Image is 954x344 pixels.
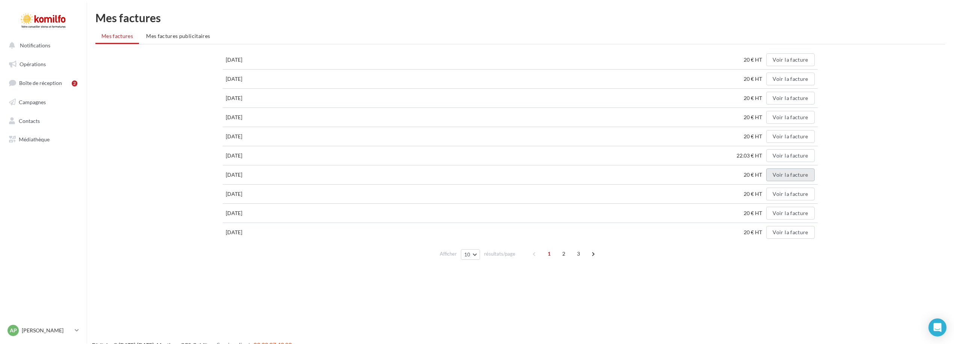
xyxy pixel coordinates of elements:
span: 3 [572,248,584,260]
button: Voir la facture [766,168,814,181]
p: [PERSON_NAME] [22,327,72,334]
span: 20 € HT [744,76,765,82]
a: Médiathèque [5,132,82,147]
td: [DATE] [223,165,338,185]
span: 20 € HT [744,133,765,139]
span: 10 [464,252,471,258]
span: 20 € HT [744,229,765,235]
span: Médiathèque [19,136,50,142]
span: 20 € HT [744,191,765,197]
button: Voir la facture [766,188,814,200]
div: 2 [72,80,77,86]
span: 20 € HT [744,56,765,63]
span: AP [10,327,17,334]
a: Contacts [5,113,82,129]
span: 20 € HT [744,171,765,178]
button: Voir la facture [766,73,814,85]
span: 22.03 € HT [737,152,765,159]
span: Campagnes [19,99,46,105]
a: Campagnes [5,94,82,110]
a: AP [PERSON_NAME] [6,323,80,338]
td: [DATE] [223,127,338,146]
td: [DATE] [223,185,338,204]
td: [DATE] [223,146,338,165]
span: Opérations [20,61,46,67]
td: [DATE] [223,50,338,70]
span: 20 € HT [744,210,765,216]
span: résultats/page [484,250,515,258]
span: Mes factures publicitaires [146,33,210,39]
td: [DATE] [223,70,338,89]
span: Afficher [440,250,457,258]
button: Voir la facture [766,226,814,239]
h1: Mes factures [95,12,945,23]
div: Open Intercom Messenger [928,318,946,336]
a: Opérations [5,56,82,72]
button: 10 [461,249,480,260]
td: [DATE] [223,108,338,127]
button: Voir la facture [766,92,814,105]
span: Contacts [19,117,40,124]
td: [DATE] [223,204,338,223]
button: Notifications [5,38,79,53]
td: [DATE] [223,223,338,242]
button: Voir la facture [766,53,814,66]
a: Boîte de réception2 [5,75,82,91]
button: Voir la facture [766,149,814,162]
span: 20 € HT [744,95,765,101]
span: 20 € HT [744,114,765,120]
span: 2 [558,248,570,260]
button: Voir la facture [766,111,814,124]
span: Notifications [20,42,50,48]
button: Voir la facture [766,207,814,220]
span: Boîte de réception [19,80,62,86]
td: [DATE] [223,89,338,108]
button: Voir la facture [766,130,814,143]
span: 1 [543,248,555,260]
